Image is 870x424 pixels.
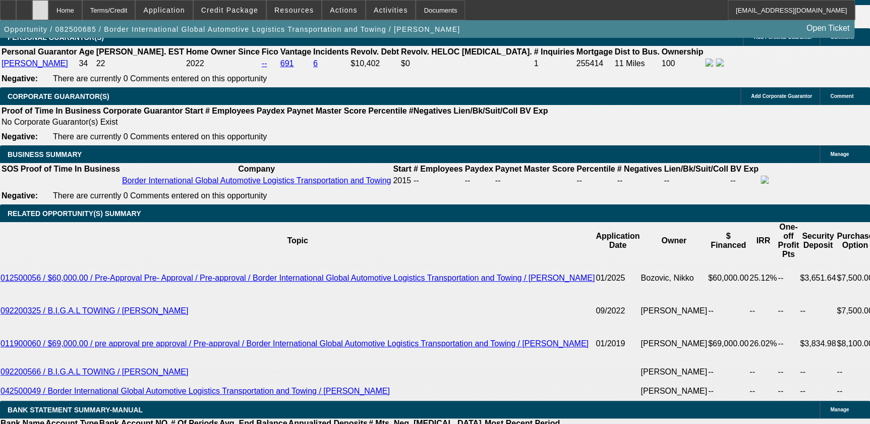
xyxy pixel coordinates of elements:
b: Company [238,165,275,173]
td: 34 [78,58,94,69]
a: -- [262,59,267,68]
a: Open Ticket [802,20,853,37]
a: 042500049 / Border International Global Automotive Logistics Transportation and Towing / [PERSON_... [1,387,390,395]
span: -- [414,176,419,185]
b: BV Exp [519,107,548,115]
b: Negative: [2,191,38,200]
a: 691 [280,59,294,68]
b: BV Exp [730,165,759,173]
span: Resources [274,6,314,14]
td: 25.12% [749,259,777,297]
td: [PERSON_NAME] [640,297,708,325]
b: Negative: [2,74,38,83]
td: -- [708,297,749,325]
a: 092200566 / B.I.G.A.L TOWING / [PERSON_NAME] [1,367,188,376]
td: [PERSON_NAME] [640,382,708,401]
div: -- [617,176,662,185]
b: # Employees [414,165,463,173]
b: Corporate Guarantor [103,107,183,115]
a: 011900060 / $69,000.00 / pre approval pre approval / Pre-approval / Border International Global A... [1,339,589,348]
b: Paydex [257,107,285,115]
b: Incidents [313,47,349,56]
th: IRR [749,222,777,259]
span: 2022 [186,59,204,68]
td: -- [777,325,799,362]
b: Paynet Master Score [495,165,574,173]
span: There are currently 0 Comments entered on this opportunity [53,191,267,200]
th: Application Date [595,222,640,259]
td: -- [777,362,799,382]
td: -- [749,362,777,382]
th: $ Financed [708,222,749,259]
td: -- [799,297,836,325]
td: $69,000.00 [708,325,749,362]
b: Negative: [2,132,38,141]
span: Application [143,6,185,14]
span: Manage [830,407,849,412]
a: Border International Global Automotive Logistics Transportation and Towing [122,176,391,185]
td: -- [708,382,749,401]
b: Percentile [576,165,615,173]
span: There are currently 0 Comments entered on this opportunity [53,132,267,141]
b: Paydex [465,165,493,173]
td: -- [730,175,759,186]
b: Start [185,107,203,115]
td: No Corporate Guarantor(s) Exist [1,117,552,127]
td: $3,651.64 [799,259,836,297]
div: -- [495,176,574,185]
td: $60,000.00 [708,259,749,297]
b: Dist to Bus. [615,47,660,56]
b: # Negatives [617,165,662,173]
b: Mortgage [576,47,613,56]
td: [PERSON_NAME] [640,325,708,362]
span: RELATED OPPORTUNITY(S) SUMMARY [8,209,141,218]
b: #Negatives [409,107,452,115]
a: [PERSON_NAME] [2,59,68,68]
td: 11 Miles [614,58,660,69]
b: Start [393,165,411,173]
td: -- [799,382,836,401]
td: -- [663,175,728,186]
td: 255414 [576,58,613,69]
td: -- [777,259,799,297]
button: Actions [322,1,365,20]
b: Revolv. Debt [351,47,399,56]
td: -- [749,297,777,325]
a: 012500056 / $60,000.00 / Pre-Approval Pre- Approval / Pre-approval / Border International Global ... [1,274,595,282]
b: Percentile [368,107,407,115]
b: Age [79,47,94,56]
img: facebook-icon.png [705,59,713,67]
th: Security Deposit [799,222,836,259]
th: Proof of Time In Business [20,164,121,174]
a: 092200325 / B.I.G.A.L TOWING / [PERSON_NAME] [1,306,188,315]
td: -- [708,362,749,382]
b: [PERSON_NAME]. EST [96,47,184,56]
b: Home Owner Since [186,47,260,56]
span: Comment [830,93,853,99]
td: -- [777,382,799,401]
td: 01/2025 [595,259,640,297]
span: Add Corporate Guarantor [751,93,812,99]
td: -- [799,362,836,382]
td: 2015 [392,175,412,186]
span: There are currently 0 Comments entered on this opportunity [53,74,267,83]
th: One-off Profit Pts [777,222,799,259]
a: 6 [313,59,318,68]
b: Fico [262,47,278,56]
td: 26.02% [749,325,777,362]
b: # Employees [205,107,255,115]
img: linkedin-icon.png [716,59,724,67]
td: 22 [96,58,185,69]
button: Credit Package [194,1,266,20]
td: 1 [533,58,574,69]
span: CORPORATE GUARANTOR(S) [8,92,109,100]
span: BANK STATEMENT SUMMARY-MANUAL [8,406,143,414]
button: Application [136,1,192,20]
td: $0 [400,58,533,69]
td: Bozovic, Nikko [640,259,708,297]
td: -- [749,382,777,401]
th: Owner [640,222,708,259]
td: -- [777,297,799,325]
b: Vantage [280,47,311,56]
td: $3,834.98 [799,325,836,362]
